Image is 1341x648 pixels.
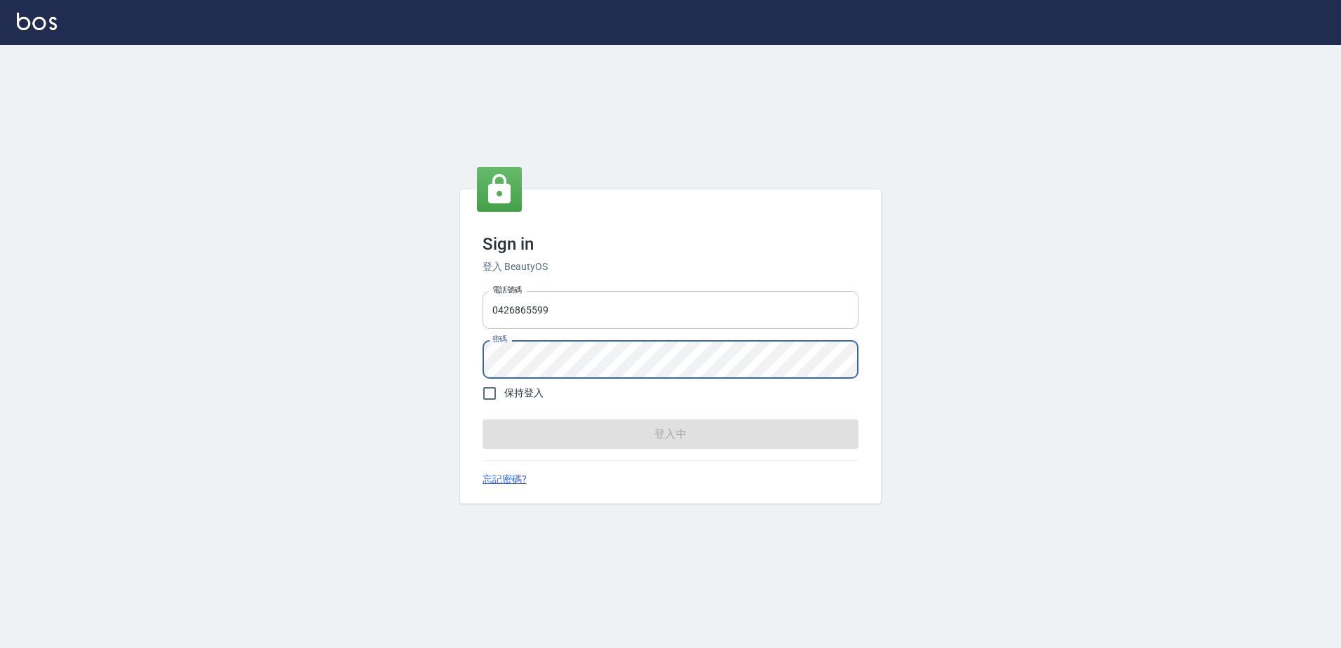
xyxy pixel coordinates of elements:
h3: Sign in [483,234,858,254]
span: 保持登入 [504,386,544,400]
label: 密碼 [492,334,507,344]
label: 電話號碼 [492,285,522,295]
h6: 登入 BeautyOS [483,259,858,274]
img: Logo [17,13,57,30]
a: 忘記密碼? [483,472,527,487]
